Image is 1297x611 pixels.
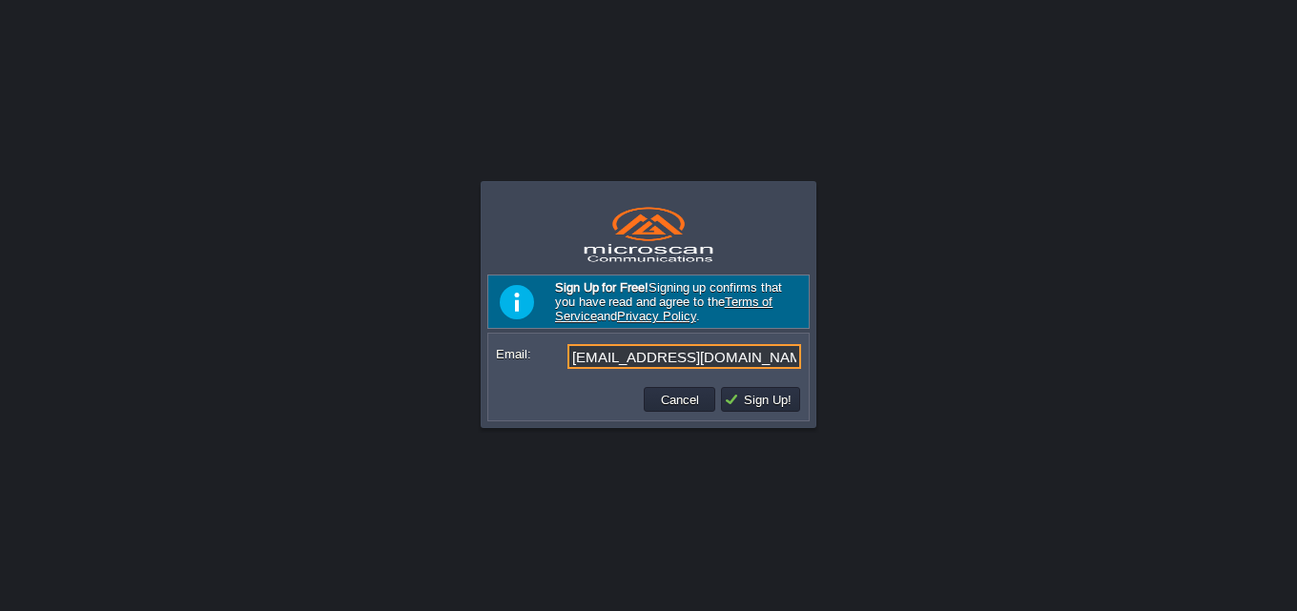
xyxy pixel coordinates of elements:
[617,309,696,323] a: Privacy Policy
[577,201,720,268] img: Microscan Communications
[487,275,810,329] div: Signing up confirms that you have read and agree to the and .
[724,391,797,408] button: Sign Up!
[555,295,772,323] a: Terms of Service
[555,280,648,295] b: Sign Up for Free!
[496,344,566,364] label: Email:
[655,391,705,408] button: Cancel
